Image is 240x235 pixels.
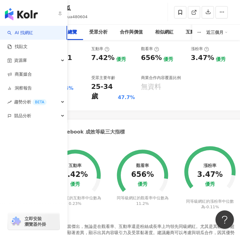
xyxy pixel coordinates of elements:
div: 3.47% [197,170,223,179]
div: 相似網紅 [155,29,173,36]
div: 互動率 [69,163,82,168]
a: 洞察報告 [7,85,32,91]
div: 656% [141,53,162,63]
a: chrome extension立即安裝 瀏覽器外掛 [8,213,59,230]
div: 觀看率 [141,46,159,52]
div: 3.47% [191,53,214,63]
iframe: Help Scout Beacon - Open [215,210,234,229]
span: 立即安裝 瀏覽器外掛 [25,216,46,227]
div: 漲粉率 [204,163,216,168]
div: 優秀 [116,56,126,63]
span: 競品分析 [14,109,31,123]
div: 胡瓜 [60,4,88,12]
span: rise [7,100,12,104]
div: 互動率 [91,46,109,52]
span: hugua480604 [60,14,88,19]
div: Facebook 成效等級三大指標 [41,129,125,135]
div: 優秀 [70,181,80,187]
div: 優秀 [216,56,226,63]
div: 同等級網紅的觀看率中位數為 [116,195,170,206]
div: 受眾分析 [89,29,108,36]
a: 商案媒合 [7,71,32,78]
div: 25-34 歲 [91,82,116,101]
img: chrome extension [10,217,22,226]
div: 無資料 [141,82,161,92]
div: 7.42% [91,53,115,63]
div: 商業合作內容覆蓋比例 [141,75,181,81]
span: 資源庫 [14,54,27,67]
span: -0.11% [205,205,219,209]
div: 7.42% [62,170,88,179]
div: 合作與價值 [120,29,143,36]
div: 優秀 [138,181,147,187]
div: 47.7% [118,94,135,101]
a: searchAI 找網紅 [7,30,33,36]
a: 找貼文 [7,44,28,50]
span: 0.23% [69,201,81,206]
div: 近三個月 [206,27,228,37]
div: 受眾主要年齡 [91,75,115,81]
div: 總覽 [68,29,77,36]
span: 11.2% [136,201,149,206]
div: 觀看率 [136,163,149,168]
div: 同等級網紅的漲粉率中位數為 [183,199,237,210]
div: 同等級網紅的互動率中位數為 [48,195,102,206]
div: BETA [32,99,47,105]
div: 互動分析 [186,29,204,36]
img: logo [5,8,38,20]
div: 優秀 [163,56,173,63]
div: 656% [131,170,154,179]
span: 趨勢分析 [14,95,47,109]
div: 優秀 [205,181,215,187]
div: 漲粉率 [191,46,209,52]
